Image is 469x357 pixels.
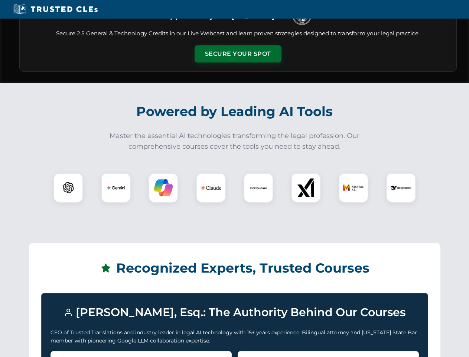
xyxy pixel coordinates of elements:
[101,173,131,203] div: Gemini
[201,177,221,198] img: Claude Logo
[391,177,411,198] img: DeepSeek Logo
[53,173,83,203] div: ChatGPT
[154,178,173,197] img: Copilot Logo
[386,173,416,203] div: DeepSeek
[51,328,419,345] p: CEO of Trusted Translations and industry leader in legal AI technology with 15+ years experience....
[51,302,419,322] h3: [PERSON_NAME], Esq.: The Authority Behind Our Courses
[244,173,273,203] div: CoCounsel
[41,255,428,281] h2: Recognized Experts, Trusted Courses
[297,178,315,197] img: xAI Logo
[196,173,226,203] div: Claude
[195,45,281,62] button: Secure Your Spot
[11,4,100,15] img: Trusted CLEs
[58,177,79,199] img: ChatGPT Logo
[29,99,440,125] h2: Powered by Leading AI Tools
[107,178,125,197] img: Gemini Logo
[149,173,178,203] div: Copilot
[339,173,368,203] div: Mistral AI
[29,29,447,38] p: Secure 2.5 General & Technology Credits in our Live Webcast and learn proven strategies designed ...
[343,177,364,198] img: Mistral AI Logo
[291,173,321,203] div: xAI
[249,178,268,197] img: CoCounsel Logo
[105,131,365,152] p: Master the essential AI technologies transforming the legal profession. Our comprehensive courses...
